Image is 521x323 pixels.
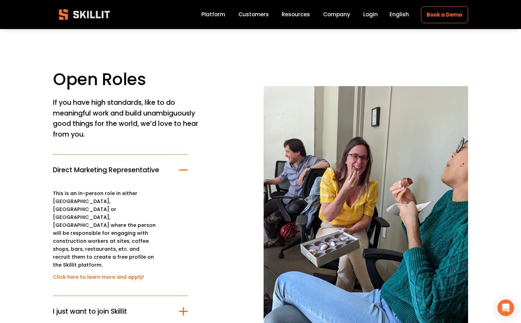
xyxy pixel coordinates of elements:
a: Platform [201,10,225,19]
a: Customers [238,10,269,19]
a: Book a Demo [421,6,468,23]
a: Click here to learn more and apply! [53,274,144,280]
span: English [390,10,409,18]
span: Direct Marketing Representative [53,165,179,175]
div: language picker [390,10,409,19]
a: Login [363,10,378,19]
p: This is an in-person role in either [GEOGRAPHIC_DATA], [GEOGRAPHIC_DATA] or [GEOGRAPHIC_DATA], [G... [53,190,157,269]
a: folder dropdown [282,10,310,19]
button: Direct Marketing Representative [53,155,188,185]
span: Resources [282,10,310,18]
div: Open Intercom Messenger [497,299,514,316]
a: Company [323,10,350,19]
img: Skillit [53,4,116,25]
h1: Open Roles [53,69,257,90]
div: Direct Marketing Representative [53,185,188,296]
span: I just want to join Skillit [53,306,179,316]
p: If you have high standards, like to do meaningful work and build unambiguously good things for th... [53,98,205,140]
